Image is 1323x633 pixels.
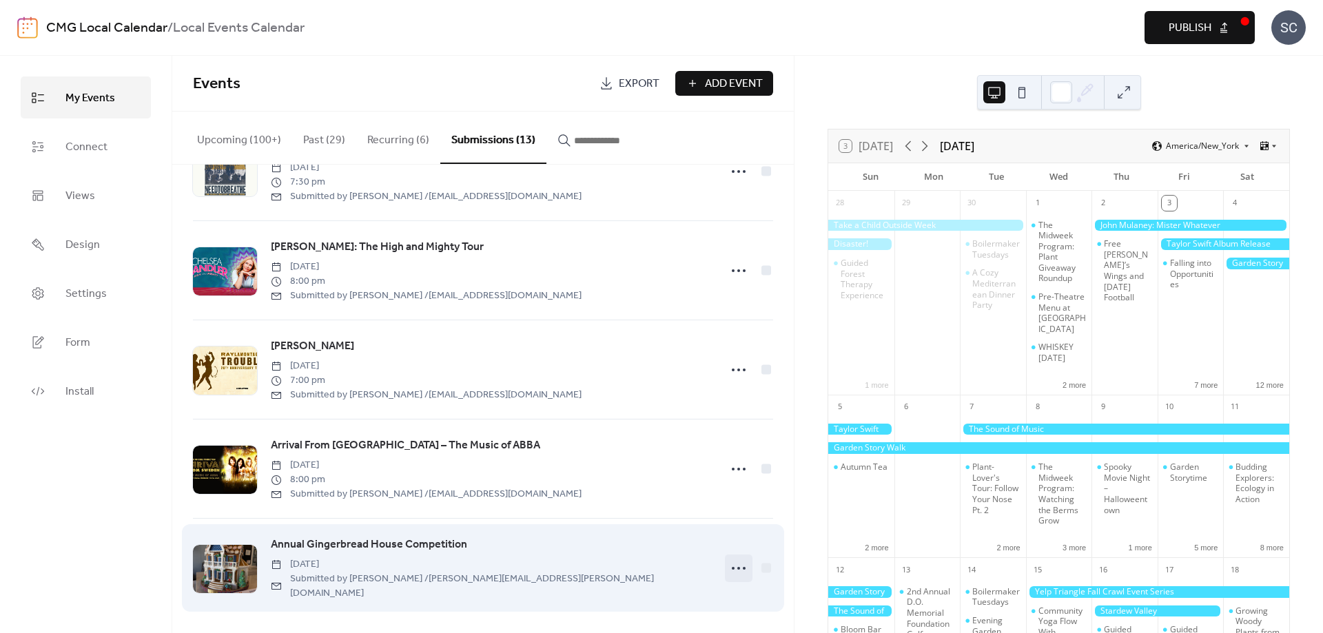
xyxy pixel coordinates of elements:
[972,586,1021,608] div: Boilermaker Tuesdays
[1104,461,1152,515] div: Spooky Movie Night – Halloweentown
[65,381,94,402] span: Install
[271,373,582,388] span: 7:00 pm
[960,424,1289,435] div: The Sound of Music
[1227,562,1242,577] div: 18
[828,461,894,473] div: Autumn Tea
[1123,541,1158,552] button: 1 more
[1223,461,1289,504] div: Budding Explorers: Ecology in Action
[65,185,95,207] span: Views
[46,15,167,41] a: CMG Local Calendar
[271,289,582,303] span: Submitted by [PERSON_NAME] / [EMAIL_ADDRESS][DOMAIN_NAME]
[1170,461,1218,483] div: Garden Storytime
[1038,220,1087,284] div: The Midweek Program: Plant Giveaway Roundup
[991,541,1025,552] button: 2 more
[828,442,1289,454] div: Garden Story Walk
[65,332,90,353] span: Form
[1223,258,1289,269] div: Garden Story Walk
[186,112,292,163] button: Upcoming (100+)
[589,71,670,96] a: Export
[899,196,914,211] div: 29
[841,258,889,300] div: Guided Forest Therapy Experience
[271,189,582,204] span: Submitted by [PERSON_NAME] / [EMAIL_ADDRESS][DOMAIN_NAME]
[271,572,711,601] span: Submitted by [PERSON_NAME] / [PERSON_NAME][EMAIL_ADDRESS][PERSON_NAME][DOMAIN_NAME]
[828,220,1026,231] div: Take a Child Outside Week
[167,15,173,41] b: /
[705,76,763,92] span: Add Event
[1189,378,1223,390] button: 7 more
[1169,20,1211,37] span: Publish
[271,388,582,402] span: Submitted by [PERSON_NAME] / [EMAIL_ADDRESS][DOMAIN_NAME]
[271,458,582,473] span: [DATE]
[1255,541,1289,552] button: 8 more
[940,138,974,154] div: [DATE]
[65,234,100,256] span: Design
[832,399,848,415] div: 5
[828,238,894,250] div: Disaster!
[1091,238,1158,303] div: Free Gussie’s Wings and Thursday Football
[1271,10,1306,45] div: SC
[271,260,582,274] span: [DATE]
[960,238,1026,260] div: Boilermaker Tuesdays
[65,283,107,304] span: Settings
[828,605,894,617] div: The Sound of Music
[21,174,151,216] a: Views
[1096,196,1111,211] div: 2
[960,461,1026,515] div: Plant-Lover's Tour: Follow Your Nose Pt. 2
[859,378,894,390] button: 1 more
[1030,399,1045,415] div: 8
[1057,378,1091,390] button: 2 more
[271,359,582,373] span: [DATE]
[1096,562,1111,577] div: 16
[1227,196,1242,211] div: 4
[1090,163,1153,191] div: Thu
[271,536,467,554] a: Annual Gingerbread House Competition
[271,239,484,256] span: [PERSON_NAME]: The High and Mighty Tour
[964,562,979,577] div: 14
[65,87,115,109] span: My Events
[1158,461,1224,483] div: Garden Storytime
[1027,163,1090,191] div: Wed
[1030,196,1045,211] div: 1
[193,69,240,99] span: Events
[902,163,965,191] div: Mon
[839,163,902,191] div: Sun
[1166,142,1239,150] span: America/New_York
[271,160,582,175] span: [DATE]
[21,321,151,363] a: Form
[271,487,582,501] span: Submitted by [PERSON_NAME] / [EMAIL_ADDRESS][DOMAIN_NAME]
[960,586,1026,608] div: Boilermaker Tuesdays
[828,424,894,435] div: Taylor Swift Album Release Celebration
[1096,399,1111,415] div: 9
[1104,238,1152,303] div: Free [PERSON_NAME]’s Wings and [DATE] Football
[1091,220,1289,231] div: John Mulaney: Mister Whatever
[832,196,848,211] div: 28
[1026,461,1092,526] div: The Midweek Program: Watching the Berms Grow
[271,338,354,355] a: [PERSON_NAME]
[1026,586,1289,598] div: Yelp Triangle Fall Crawl Event Series
[1251,378,1289,390] button: 12 more
[1189,541,1223,552] button: 5 more
[292,112,356,163] button: Past (29)
[271,473,582,487] span: 8:00 pm
[1038,291,1087,334] div: Pre-Theatre Menu at [GEOGRAPHIC_DATA]
[21,76,151,118] a: My Events
[1235,461,1284,504] div: Budding Explorers: Ecology in Action
[972,461,1021,515] div: Plant-Lover's Tour: Follow Your Nose Pt. 2
[1162,196,1177,211] div: 3
[828,586,894,598] div: Garden Story Walk
[440,112,546,164] button: Submissions (13)
[1057,541,1091,552] button: 3 more
[972,238,1021,260] div: Boilermaker Tuesdays
[1038,342,1087,363] div: WHISKEY [DATE]
[21,223,151,265] a: Design
[271,557,711,572] span: [DATE]
[832,562,848,577] div: 12
[964,399,979,415] div: 7
[675,71,773,96] button: Add Event
[1162,562,1177,577] div: 17
[1145,11,1255,44] button: Publish
[1227,399,1242,415] div: 11
[271,537,467,553] span: Annual Gingerbread House Competition
[271,437,540,455] a: Arrival From [GEOGRAPHIC_DATA] – The Music of ABBA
